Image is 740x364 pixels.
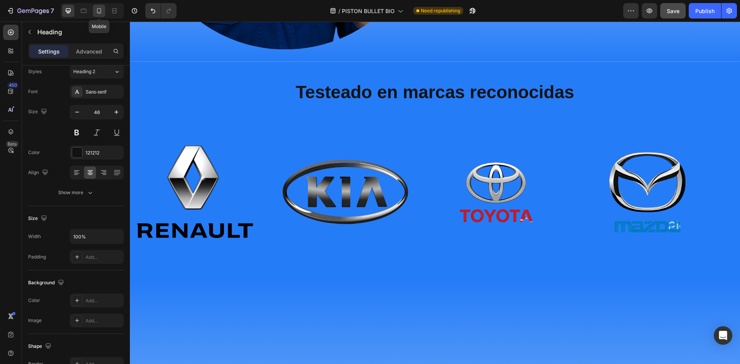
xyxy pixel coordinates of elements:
[70,230,123,243] input: Auto
[28,149,40,156] div: Color
[714,326,732,345] div: Open Intercom Messenger
[342,7,395,15] span: PISTON BULLET BIO
[50,6,54,15] p: 7
[0,107,128,235] img: [object Object]
[667,8,679,14] span: Save
[28,297,40,304] div: Color
[28,253,46,260] div: Padding
[38,47,60,55] p: Settings
[7,82,18,88] div: 450
[6,141,18,147] div: Beta
[86,89,122,96] div: Sans-serif
[28,213,49,224] div: Size
[28,341,53,352] div: Shape
[145,3,177,18] div: Undo/Redo
[58,189,94,196] div: Show more
[421,7,460,14] span: Need republishing
[28,88,38,95] div: Font
[70,65,124,79] button: Heading 2
[3,3,57,18] button: 7
[76,47,102,55] p: Advanced
[454,107,582,235] img: [object Object]
[28,168,50,178] div: Align
[86,317,122,324] div: Add...
[695,7,715,15] div: Publish
[130,22,740,364] iframe: Design area
[338,7,340,15] span: /
[86,297,122,304] div: Add...
[86,254,122,261] div: Add...
[303,107,431,235] img: [object Object]
[151,107,279,235] img: [object Object]
[28,186,124,200] button: Show more
[28,317,42,324] div: Image
[86,149,122,156] div: 121212
[166,60,444,81] strong: Testeado en marcas reconocidas
[28,233,41,240] div: Width
[28,278,66,288] div: Background
[28,107,49,117] div: Size
[660,3,686,18] button: Save
[37,27,121,37] p: Heading
[73,68,95,75] span: Heading 2
[28,68,42,75] div: Styles
[689,3,721,18] button: Publish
